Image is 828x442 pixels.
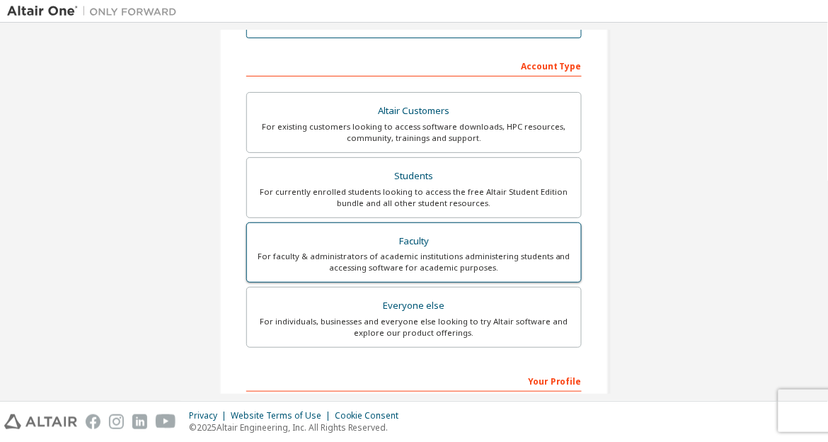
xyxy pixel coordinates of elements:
[255,232,573,251] div: Faculty
[255,251,573,273] div: For faculty & administrators of academic institutions administering students and accessing softwa...
[335,410,408,421] div: Cookie Consent
[86,414,100,429] img: facebook.svg
[156,414,176,429] img: youtube.svg
[7,4,184,18] img: Altair One
[255,296,573,316] div: Everyone else
[246,369,582,392] div: Your Profile
[255,166,573,186] div: Students
[189,410,231,421] div: Privacy
[255,316,573,339] div: For individuals, businesses and everyone else looking to try Altair software and explore our prod...
[255,121,573,144] div: For existing customers looking to access software downloads, HPC resources, community, trainings ...
[255,101,573,121] div: Altair Customers
[255,186,573,209] div: For currently enrolled students looking to access the free Altair Student Edition bundle and all ...
[132,414,147,429] img: linkedin.svg
[4,414,77,429] img: altair_logo.svg
[189,421,408,433] p: © 2025 Altair Engineering, Inc. All Rights Reserved.
[109,414,124,429] img: instagram.svg
[231,410,335,421] div: Website Terms of Use
[246,54,582,76] div: Account Type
